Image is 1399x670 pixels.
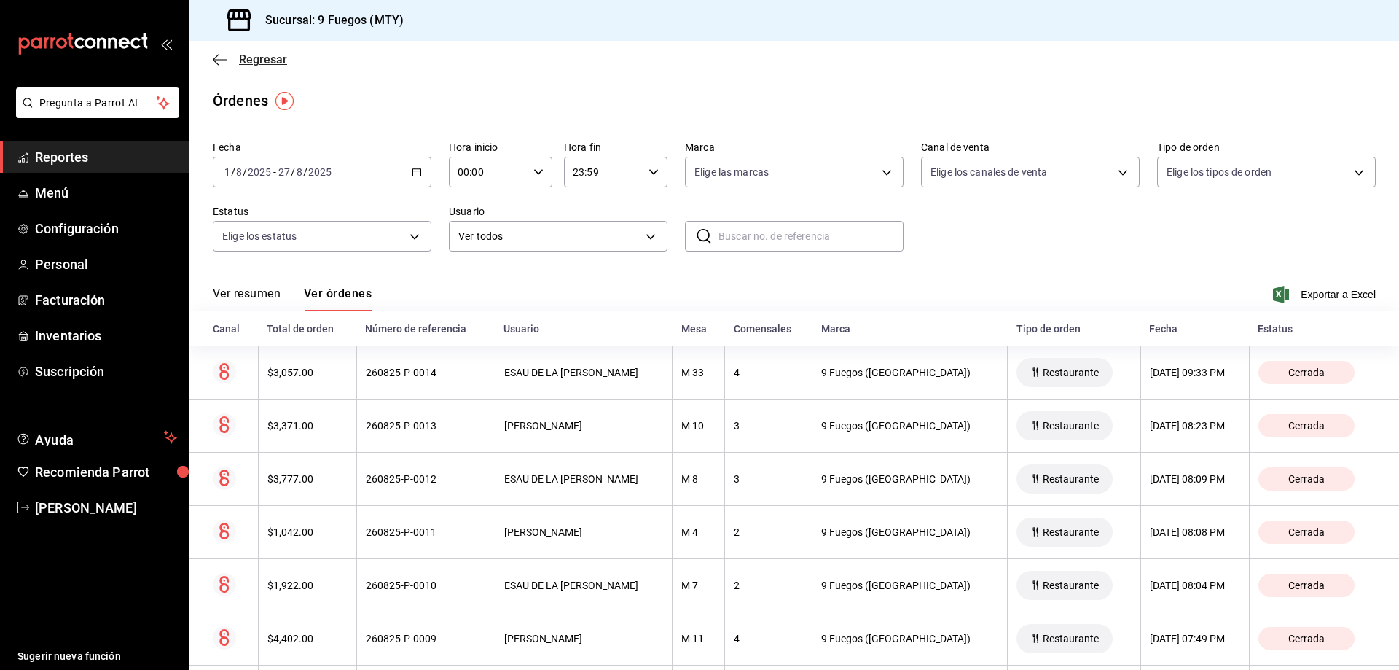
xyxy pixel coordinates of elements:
div: $4,402.00 [267,633,348,644]
div: ESAU DE LA [PERSON_NAME] [504,473,663,485]
label: Estatus [213,206,431,217]
span: Ver todos [458,229,640,244]
span: Menú [35,183,177,203]
div: [PERSON_NAME] [504,526,663,538]
div: $3,057.00 [267,367,348,378]
div: ESAU DE LA [PERSON_NAME] [504,367,663,378]
div: M 8 [681,473,716,485]
label: Fecha [213,142,431,152]
span: Sugerir nueva función [17,649,177,664]
button: Regresar [213,52,287,66]
span: Suscripción [35,362,177,381]
div: M 33 [681,367,716,378]
label: Tipo de orden [1157,142,1376,152]
div: $1,922.00 [267,580,348,591]
span: - [273,166,276,178]
div: ESAU DE LA [PERSON_NAME] [504,580,663,591]
div: 9 Fuegos ([GEOGRAPHIC_DATA]) [821,633,998,644]
div: 9 Fuegos ([GEOGRAPHIC_DATA]) [821,367,998,378]
button: Ver resumen [213,287,281,311]
img: Tooltip marker [275,92,294,110]
div: [DATE] 08:08 PM [1150,526,1240,538]
span: / [291,166,295,178]
span: Facturación [35,290,177,310]
div: Fecha [1149,323,1240,335]
span: Ayuda [35,429,158,446]
div: [DATE] 08:09 PM [1150,473,1240,485]
div: 4 [734,633,803,644]
div: 260825-P-0012 [366,473,486,485]
div: Total de orden [267,323,348,335]
div: [DATE] 08:04 PM [1150,580,1240,591]
span: Elige las marcas [694,165,769,179]
span: Configuración [35,219,177,238]
span: Exportar a Excel [1276,286,1376,303]
span: Cerrada [1282,367,1331,378]
div: Comensales [734,323,804,335]
div: M 7 [681,580,716,591]
div: [DATE] 08:23 PM [1150,420,1240,432]
input: Buscar no. de referencia [718,222,904,251]
span: Reportes [35,147,177,167]
button: Ver órdenes [304,287,372,311]
div: Mesa [681,323,716,335]
div: 4 [734,367,803,378]
span: Regresar [239,52,287,66]
div: 260825-P-0013 [366,420,486,432]
span: [PERSON_NAME] [35,498,177,518]
span: Personal [35,254,177,274]
div: 9 Fuegos ([GEOGRAPHIC_DATA]) [821,420,998,432]
span: Cerrada [1282,580,1331,591]
div: M 10 [681,420,716,432]
button: Pregunta a Parrot AI [16,87,179,118]
input: -- [235,166,243,178]
div: 9 Fuegos ([GEOGRAPHIC_DATA]) [821,526,998,538]
label: Marca [685,142,904,152]
label: Hora fin [564,142,667,152]
input: -- [296,166,303,178]
div: 2 [734,580,803,591]
span: / [231,166,235,178]
div: Número de referencia [365,323,486,335]
div: M 11 [681,633,716,644]
div: Tipo de orden [1016,323,1132,335]
span: / [303,166,307,178]
span: Elige los estatus [222,229,297,244]
div: 9 Fuegos ([GEOGRAPHIC_DATA]) [821,580,998,591]
div: Estatus [1258,323,1376,335]
div: 9 Fuegos ([GEOGRAPHIC_DATA]) [821,473,998,485]
span: Restaurante [1037,420,1105,432]
span: Restaurante [1037,367,1105,378]
input: -- [278,166,291,178]
label: Canal de venta [921,142,1140,152]
div: 3 [734,473,803,485]
span: Cerrada [1282,526,1331,538]
div: Órdenes [213,90,268,112]
span: Restaurante [1037,473,1105,485]
span: Pregunta a Parrot AI [39,96,157,111]
span: Cerrada [1282,473,1331,485]
input: ---- [307,166,332,178]
span: / [243,166,247,178]
span: Recomienda Parrot [35,462,177,482]
div: $3,371.00 [267,420,348,432]
span: Inventarios [35,326,177,346]
div: $3,777.00 [267,473,348,485]
label: Usuario [449,206,667,217]
div: 260825-P-0010 [366,580,486,591]
div: Usuario [503,323,663,335]
div: 260825-P-0009 [366,633,486,644]
div: 260825-P-0011 [366,526,486,538]
span: Elige los canales de venta [930,165,1047,179]
span: Restaurante [1037,526,1105,538]
span: Cerrada [1282,420,1331,432]
span: Restaurante [1037,633,1105,644]
span: Elige los tipos de orden [1167,165,1271,179]
label: Hora inicio [449,142,552,152]
button: open_drawer_menu [160,38,172,50]
div: $1,042.00 [267,526,348,538]
div: 3 [734,420,803,432]
div: Marca [821,323,999,335]
div: navigation tabs [213,287,372,311]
